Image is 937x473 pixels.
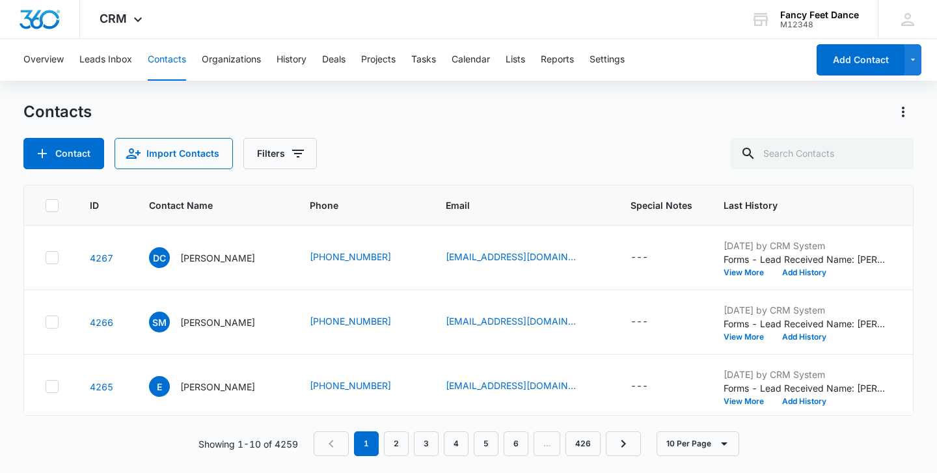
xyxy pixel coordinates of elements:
div: Contact Name - Smarlyn Morillo - Select to Edit Field [149,312,278,332]
button: Add History [773,269,835,277]
a: Page 3 [414,431,439,456]
button: Reports [541,39,574,81]
button: View More [724,398,773,405]
p: [PERSON_NAME] [180,380,255,394]
div: Special Notes - - Select to Edit Field [631,314,672,330]
em: 1 [354,431,379,456]
h1: Contacts [23,102,92,122]
button: Leads Inbox [79,39,132,81]
a: Page 2 [384,431,409,456]
button: Filters [243,138,317,169]
span: Last History [724,198,867,212]
a: Page 5 [474,431,498,456]
p: [PERSON_NAME] [180,251,255,265]
p: Forms - Lead Received Name: [PERSON_NAME] Email: [EMAIL_ADDRESS][DOMAIN_NAME] Phone: [PHONE_NUMBE... [724,317,886,331]
div: account id [780,20,859,29]
div: account name [780,10,859,20]
a: [PHONE_NUMBER] [310,314,391,328]
button: Actions [893,101,914,122]
button: Projects [361,39,396,81]
a: Navigate to contact details page for Desiree Camacho [90,252,113,264]
div: --- [631,314,648,330]
button: Settings [590,39,625,81]
button: View More [724,333,773,341]
button: Add History [773,333,835,341]
a: Page 426 [565,431,601,456]
div: Phone - (929) 608-8894 - Select to Edit Field [310,250,414,265]
div: Special Notes - - Select to Edit Field [631,250,672,265]
span: Special Notes [631,198,692,212]
span: CRM [100,12,127,25]
span: Contact Name [149,198,260,212]
a: [EMAIL_ADDRESS][DOMAIN_NAME] [446,314,576,328]
a: Navigate to contact details page for Erica [90,381,113,392]
a: Page 4 [444,431,468,456]
span: E [149,376,170,397]
a: Navigate to contact details page for Smarlyn Morillo [90,317,113,328]
button: Overview [23,39,64,81]
div: --- [631,250,648,265]
a: [EMAIL_ADDRESS][DOMAIN_NAME] [446,250,576,264]
nav: Pagination [314,431,641,456]
p: [PERSON_NAME] [180,316,255,329]
button: Contacts [148,39,186,81]
div: Email - smarlyn1806@gmail.com - Select to Edit Field [446,314,599,330]
button: Add History [773,398,835,405]
div: Contact Name - Desiree Camacho - Select to Edit Field [149,247,278,268]
div: Contact Name - Erica - Select to Edit Field [149,376,278,397]
div: Email - ericamcfadgen28@gmail.com - Select to Edit Field [446,379,599,394]
button: Add Contact [817,44,904,75]
span: ID [90,198,99,212]
div: --- [631,379,648,394]
button: Import Contacts [115,138,233,169]
span: SM [149,312,170,332]
p: Forms - Lead Received Name: [PERSON_NAME]: [EMAIL_ADDRESS][DOMAIN_NAME] Phone: [PHONE_NUMBER] Stu... [724,381,886,395]
button: Add Contact [23,138,104,169]
a: [PHONE_NUMBER] [310,250,391,264]
a: Next Page [606,431,641,456]
span: Phone [310,198,396,212]
input: Search Contacts [730,138,914,169]
p: Forms - Lead Received Name: [PERSON_NAME] Email: [EMAIL_ADDRESS][DOMAIN_NAME] Phone: [PHONE_NUMBE... [724,252,886,266]
a: Page 6 [504,431,528,456]
span: DC [149,247,170,268]
div: Special Notes - - Select to Edit Field [631,379,672,394]
p: [DATE] by CRM System [724,239,886,252]
span: Email [446,198,580,212]
div: Email - leticiadc85@gmail.com - Select to Edit Field [446,250,599,265]
div: Phone - (917) 909-9983 - Select to Edit Field [310,379,414,394]
p: [DATE] by CRM System [724,368,886,381]
button: View More [724,269,773,277]
div: Phone - (929) 262-8883 - Select to Edit Field [310,314,414,330]
button: Deals [322,39,346,81]
button: 10 Per Page [657,431,739,456]
a: [EMAIL_ADDRESS][DOMAIN_NAME] [446,379,576,392]
button: Calendar [452,39,490,81]
p: Showing 1-10 of 4259 [198,437,298,451]
a: [PHONE_NUMBER] [310,379,391,392]
button: Lists [506,39,525,81]
button: History [277,39,306,81]
p: [DATE] by CRM System [724,303,886,317]
button: Tasks [411,39,436,81]
button: Organizations [202,39,261,81]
